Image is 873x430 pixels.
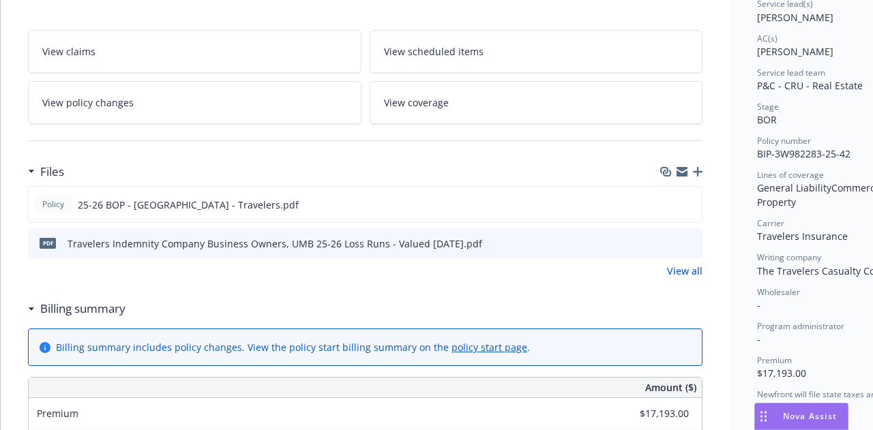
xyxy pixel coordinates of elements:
[757,135,811,147] span: Policy number
[370,30,703,73] a: View scheduled items
[757,113,777,126] span: BOR
[757,217,784,229] span: Carrier
[757,45,833,58] span: [PERSON_NAME]
[783,410,837,422] span: Nova Assist
[662,198,673,212] button: download file
[757,33,778,44] span: AC(s)
[40,238,56,248] span: pdf
[757,230,848,243] span: Travelers Insurance
[757,367,806,380] span: $17,193.00
[757,298,760,311] span: -
[757,286,800,298] span: Wholesaler
[40,300,125,318] h3: Billing summary
[645,380,696,395] span: Amount ($)
[757,67,825,78] span: Service lead team
[37,407,78,420] span: Premium
[757,79,863,92] span: P&C - CRU - Real Estate
[757,11,833,24] span: [PERSON_NAME]
[757,181,831,194] span: General Liability
[757,354,792,366] span: Premium
[384,44,484,59] span: View scheduled items
[757,251,821,263] span: Writing company
[78,198,299,212] span: 25-26 BOP - [GEOGRAPHIC_DATA] - Travelers.pdf
[40,198,67,211] span: Policy
[384,95,449,110] span: View coverage
[754,403,848,430] button: Nova Assist
[685,236,697,251] button: preview file
[757,169,824,181] span: Lines of coverage
[667,264,702,278] a: View all
[757,401,770,414] span: No
[684,198,696,212] button: preview file
[608,403,697,424] input: 0.00
[28,81,361,124] a: View policy changes
[28,300,125,318] div: Billing summary
[757,147,850,160] span: BIP-3W982283-25-42
[42,44,95,59] span: View claims
[757,101,779,112] span: Stage
[755,403,772,429] div: Drag to move
[56,340,530,354] div: Billing summary includes policy changes. View the policy start billing summary on the .
[370,81,703,124] a: View coverage
[757,333,760,345] span: -
[452,341,527,354] a: policy start page
[68,236,482,251] div: Travelers Indemnity Company Business Owners, UMB 25-26 Loss Runs - Valued [DATE].pdf
[28,30,361,73] a: View claims
[757,320,844,332] span: Program administrator
[663,236,674,251] button: download file
[28,163,64,181] div: Files
[42,95,134,110] span: View policy changes
[40,163,64,181] h3: Files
